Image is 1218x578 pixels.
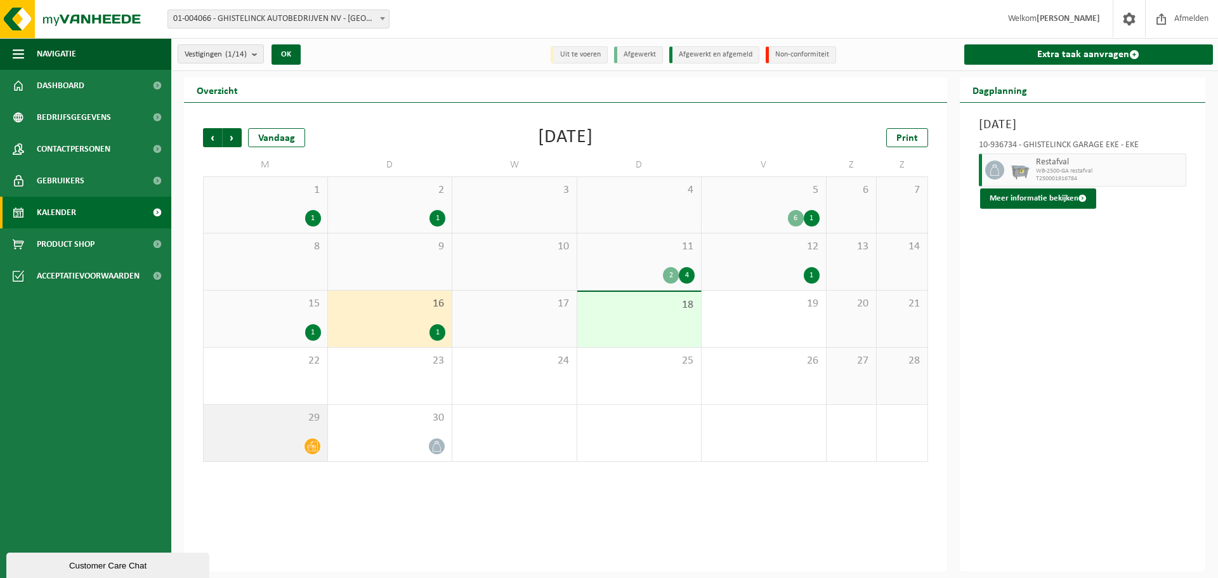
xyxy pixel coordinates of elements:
span: 15 [210,297,321,311]
div: 4 [679,267,695,284]
div: [DATE] [538,128,593,147]
span: Dashboard [37,70,84,102]
td: Z [877,154,927,176]
a: Print [886,128,928,147]
button: Meer informatie bekijken [980,188,1096,209]
span: T250001916784 [1036,175,1183,183]
span: 22 [210,354,321,368]
div: 1 [305,210,321,227]
td: D [577,154,702,176]
button: OK [272,44,301,65]
span: 5 [708,183,820,197]
span: 9 [334,240,446,254]
span: 20 [833,297,870,311]
li: Afgewerkt [614,46,663,63]
span: 24 [459,354,570,368]
div: 1 [804,267,820,284]
span: 6 [833,183,870,197]
span: 25 [584,354,695,368]
span: Print [896,133,918,143]
span: 14 [883,240,920,254]
span: 30 [334,411,446,425]
h2: Overzicht [184,77,251,102]
span: 01-004066 - GHISTELINCK AUTOBEDRIJVEN NV - WAREGEM [167,10,390,29]
span: Kalender [37,197,76,228]
span: Navigatie [37,38,76,70]
div: 1 [429,324,445,341]
span: 01-004066 - GHISTELINCK AUTOBEDRIJVEN NV - WAREGEM [168,10,389,28]
span: 1 [210,183,321,197]
span: 29 [210,411,321,425]
a: Extra taak aanvragen [964,44,1214,65]
td: V [702,154,827,176]
strong: [PERSON_NAME] [1037,14,1100,23]
span: 21 [883,297,920,311]
span: Vorige [203,128,222,147]
span: Bedrijfsgegevens [37,102,111,133]
span: Volgende [223,128,242,147]
h3: [DATE] [979,115,1187,135]
h2: Dagplanning [960,77,1040,102]
td: M [203,154,328,176]
span: 10 [459,240,570,254]
span: 18 [584,298,695,312]
span: WB-2500-GA restafval [1036,167,1183,175]
span: 4 [584,183,695,197]
span: 2 [334,183,446,197]
img: WB-2500-GAL-GY-01 [1011,161,1030,180]
button: Vestigingen(1/14) [178,44,264,63]
div: 6 [788,210,804,227]
span: 12 [708,240,820,254]
li: Afgewerkt en afgemeld [669,46,759,63]
span: 19 [708,297,820,311]
span: 26 [708,354,820,368]
span: Restafval [1036,157,1183,167]
span: 7 [883,183,920,197]
span: 11 [584,240,695,254]
div: 1 [305,324,321,341]
span: 28 [883,354,920,368]
div: Vandaag [248,128,305,147]
span: 27 [833,354,870,368]
span: 8 [210,240,321,254]
td: Z [827,154,877,176]
iframe: chat widget [6,550,212,578]
span: Acceptatievoorwaarden [37,260,140,292]
span: Vestigingen [185,45,247,64]
count: (1/14) [225,50,247,58]
span: Gebruikers [37,165,84,197]
span: Product Shop [37,228,95,260]
li: Uit te voeren [551,46,608,63]
div: 1 [804,210,820,227]
span: 13 [833,240,870,254]
span: Contactpersonen [37,133,110,165]
td: D [328,154,453,176]
span: 23 [334,354,446,368]
div: 1 [429,210,445,227]
span: 17 [459,297,570,311]
span: 3 [459,183,570,197]
div: 10-936734 - GHISTELINCK GARAGE EKE - EKE [979,141,1187,154]
span: 16 [334,297,446,311]
li: Non-conformiteit [766,46,836,63]
div: 2 [663,267,679,284]
td: W [452,154,577,176]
